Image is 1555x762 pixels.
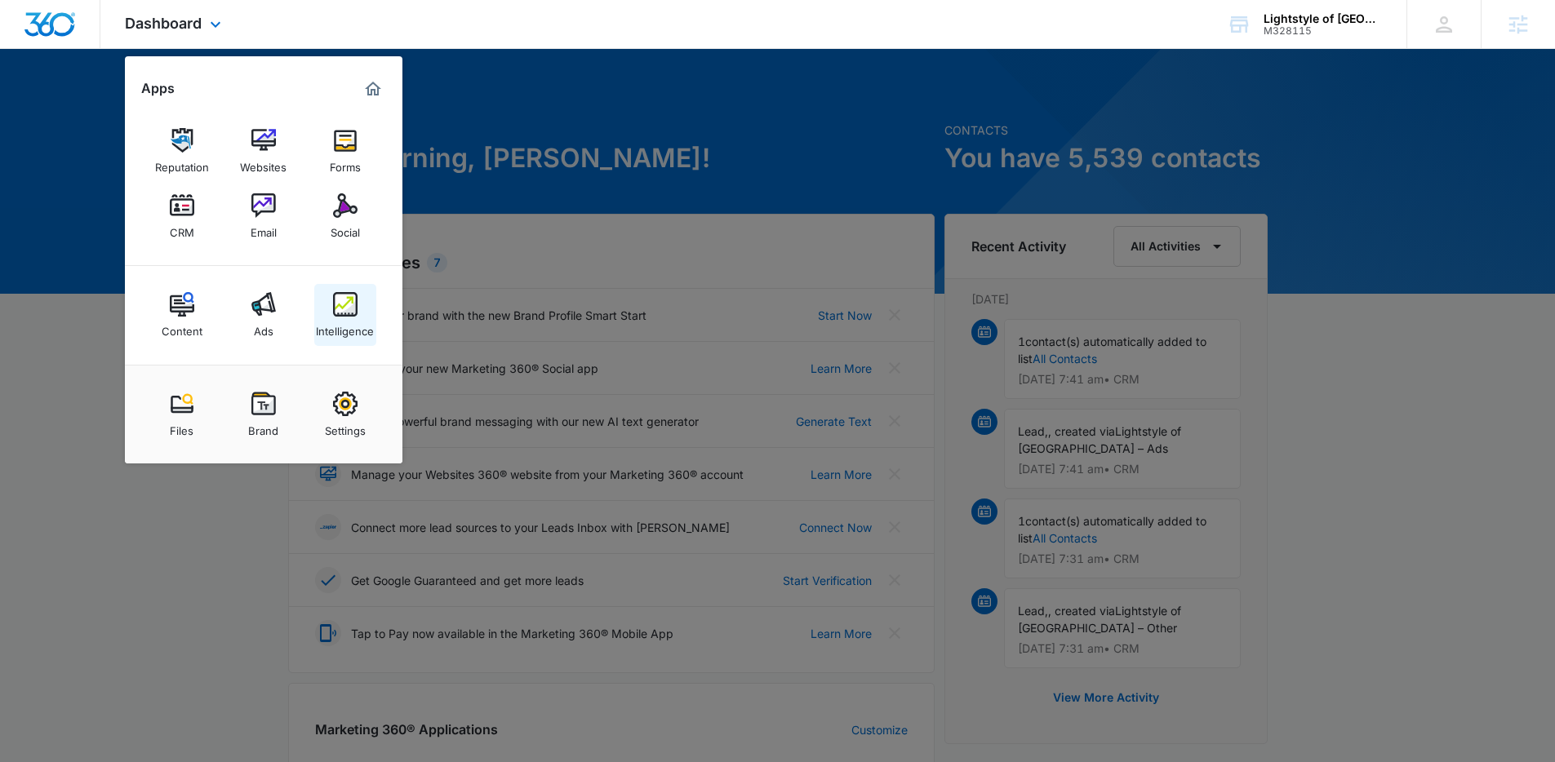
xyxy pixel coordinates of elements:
[254,317,273,338] div: Ads
[151,120,213,182] a: Reputation
[314,383,376,445] a: Settings
[248,416,278,437] div: Brand
[125,15,202,32] span: Dashboard
[162,317,202,338] div: Content
[233,383,295,445] a: Brand
[314,120,376,182] a: Forms
[155,153,209,174] div: Reputation
[1264,12,1383,25] div: account name
[151,383,213,445] a: Files
[233,284,295,346] a: Ads
[233,185,295,247] a: Email
[151,284,213,346] a: Content
[151,185,213,247] a: CRM
[331,218,360,239] div: Social
[1264,25,1383,37] div: account id
[251,218,277,239] div: Email
[141,81,175,96] h2: Apps
[325,416,366,437] div: Settings
[233,120,295,182] a: Websites
[330,153,361,174] div: Forms
[170,416,193,437] div: Files
[314,185,376,247] a: Social
[314,284,376,346] a: Intelligence
[170,218,194,239] div: CRM
[360,76,386,102] a: Marketing 360® Dashboard
[240,153,287,174] div: Websites
[316,317,374,338] div: Intelligence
